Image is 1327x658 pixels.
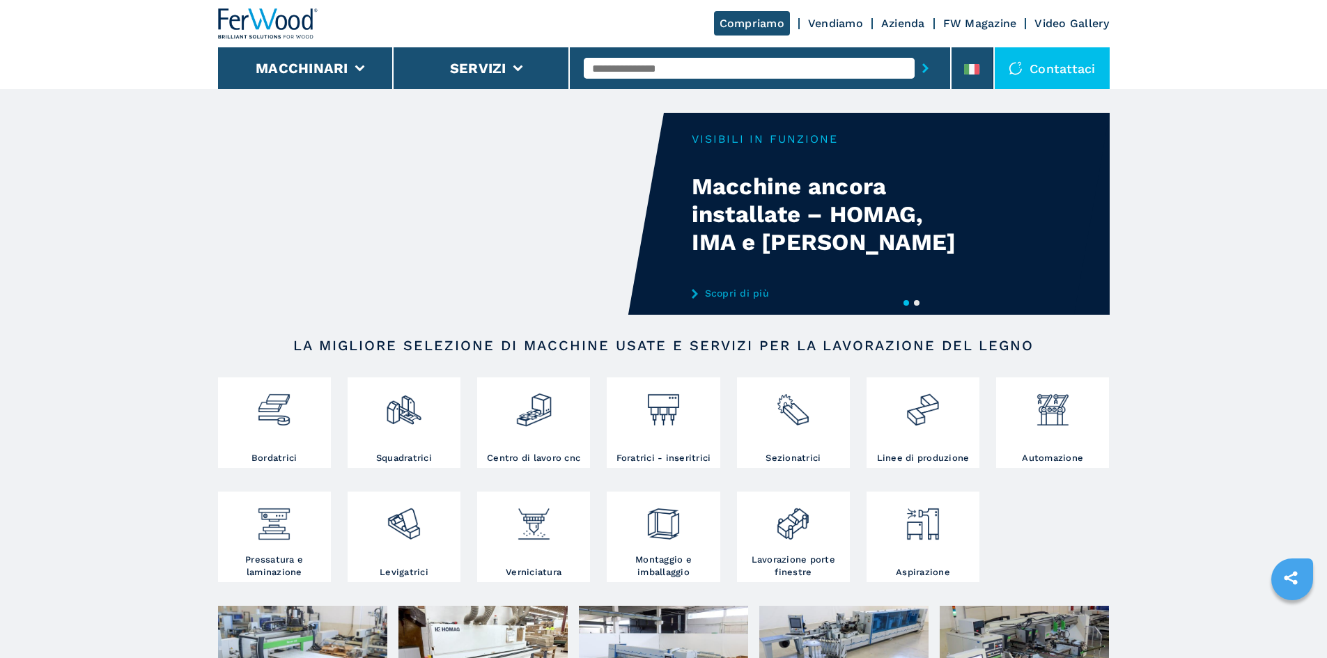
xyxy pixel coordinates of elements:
[808,17,863,30] a: Vendiamo
[881,17,925,30] a: Azienda
[645,381,682,428] img: foratrici_inseritrici_2.png
[915,52,936,84] button: submit-button
[1034,381,1071,428] img: automazione.png
[914,300,919,306] button: 2
[218,492,331,582] a: Pressatura e laminazione
[645,495,682,542] img: montaggio_imballaggio_2.png
[740,554,846,579] h3: Lavorazione porte finestre
[904,381,941,428] img: linee_di_produzione_2.png
[610,554,716,579] h3: Montaggio e imballaggio
[385,381,422,428] img: squadratrici_2.png
[737,377,850,468] a: Sezionatrici
[263,337,1065,354] h2: LA MIGLIORE SELEZIONE DI MACCHINE USATE E SERVIZI PER LA LAVORAZIONE DEL LEGNO
[775,381,812,428] img: sezionatrici_2.png
[251,452,297,464] h3: Bordatrici
[775,495,812,542] img: lavorazione_porte_finestre_2.png
[714,11,790,36] a: Compriamo
[385,495,422,542] img: levigatrici_2.png
[348,492,460,582] a: Levigatrici
[1034,17,1109,30] a: Video Gallery
[256,60,348,77] button: Macchinari
[380,566,428,579] h3: Levigatrici
[222,554,327,579] h3: Pressatura e laminazione
[737,492,850,582] a: Lavorazione porte finestre
[1273,561,1308,595] a: sharethis
[1009,61,1023,75] img: Contattaci
[995,47,1110,89] div: Contattaci
[692,288,965,299] a: Scopri di più
[616,452,711,464] h3: Foratrici - inseritrici
[903,300,909,306] button: 1
[256,381,293,428] img: bordatrici_1.png
[607,377,720,468] a: Foratrici - inseritrici
[904,495,941,542] img: aspirazione_1.png
[348,377,460,468] a: Squadratrici
[218,8,318,39] img: Ferwood
[943,17,1017,30] a: FW Magazine
[450,60,506,77] button: Servizi
[1022,452,1083,464] h3: Automazione
[218,113,664,315] video: Your browser does not support the video tag.
[515,495,552,542] img: verniciatura_1.png
[487,452,580,464] h3: Centro di lavoro cnc
[896,566,950,579] h3: Aspirazione
[477,492,590,582] a: Verniciatura
[867,377,979,468] a: Linee di produzione
[766,452,821,464] h3: Sezionatrici
[477,377,590,468] a: Centro di lavoro cnc
[515,381,552,428] img: centro_di_lavoro_cnc_2.png
[877,452,970,464] h3: Linee di produzione
[376,452,432,464] h3: Squadratrici
[867,492,979,582] a: Aspirazione
[607,492,720,582] a: Montaggio e imballaggio
[256,495,293,542] img: pressa-strettoia.png
[218,377,331,468] a: Bordatrici
[996,377,1109,468] a: Automazione
[506,566,561,579] h3: Verniciatura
